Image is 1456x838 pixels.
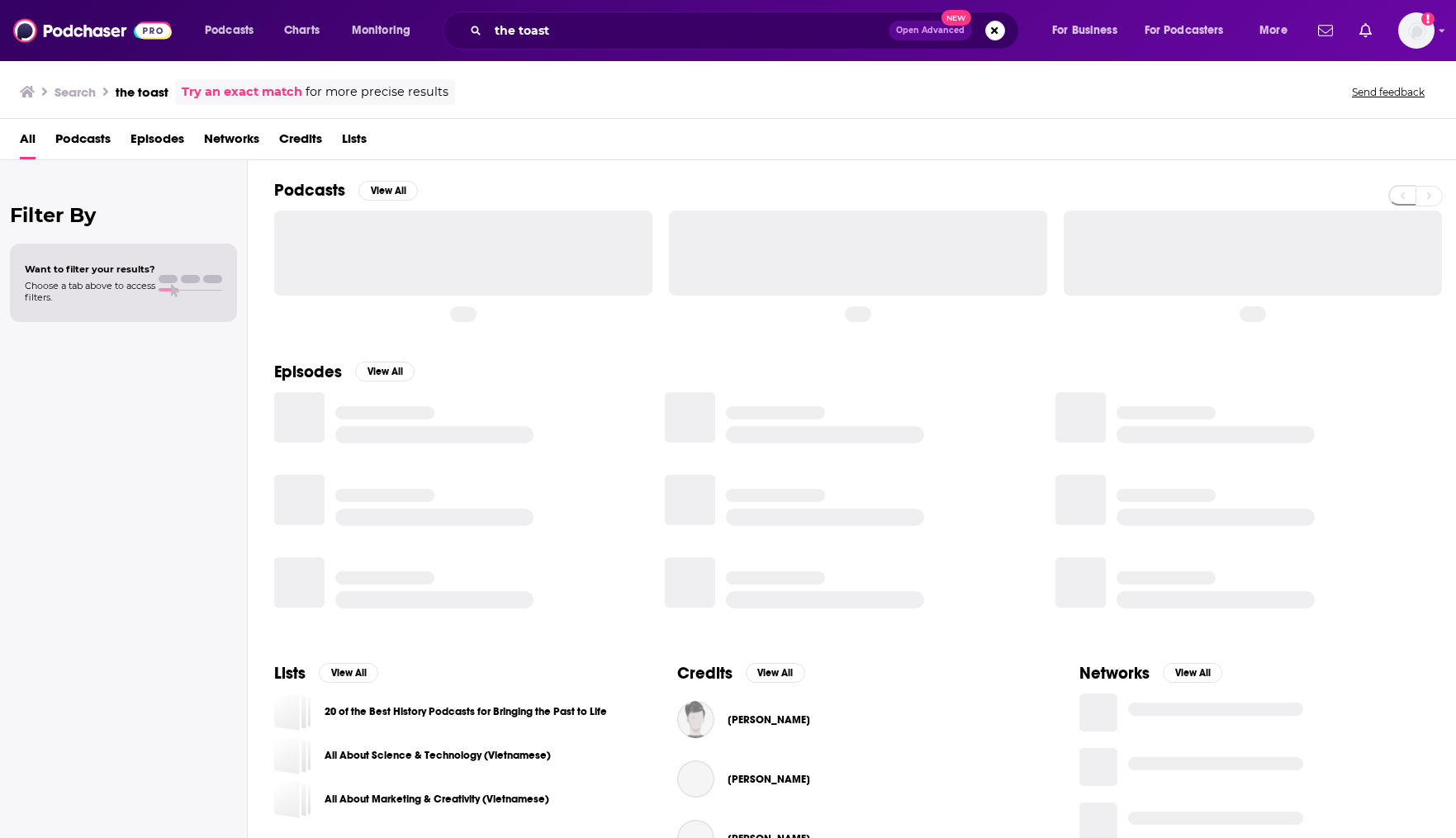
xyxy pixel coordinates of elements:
span: for more precise results [306,83,448,102]
a: All About Science & Technology (Vietnamese) [274,737,311,774]
a: Credits [279,125,322,159]
a: Try an exact match [182,83,302,102]
a: 20 of the Best History Podcasts for Bringing the Past to Life [325,703,607,721]
a: Show notifications dropdown [1311,17,1340,45]
button: View All [358,181,418,201]
button: View All [1163,663,1222,683]
h2: Credits [677,663,733,684]
button: Send feedback [1347,85,1430,99]
button: open menu [1041,17,1138,44]
span: Choose a tab above to access filters. [25,280,155,303]
h2: Episodes [274,362,342,382]
span: Podcasts [205,19,254,42]
img: User Profile [1398,12,1435,49]
a: ListsView All [274,663,378,684]
a: Show notifications dropdown [1353,17,1378,45]
h2: Filter By [10,203,237,227]
div: Search podcasts, credits, & more... [458,12,1035,50]
span: [PERSON_NAME] [728,773,810,786]
img: Podchaser - Follow, Share and Rate Podcasts [13,15,172,46]
a: EpisodesView All [274,362,415,382]
span: [PERSON_NAME] [728,713,810,727]
a: Podcasts [55,125,111,159]
a: Networks [204,125,259,159]
button: View All [746,663,805,683]
a: NetworksView All [1079,663,1222,684]
a: Lists [342,125,367,159]
a: 20 of the Best History Podcasts for Bringing the Past to Life [274,694,311,731]
button: Open AdvancedNew [889,21,972,40]
a: All About Marketing & Creativity (Vietnamese) [325,790,549,808]
a: John Toast [728,713,810,727]
button: View All [319,663,378,683]
span: Logged in as angelahattar [1398,12,1435,49]
button: open menu [340,17,432,44]
span: New [941,10,971,26]
a: CreditsView All [677,663,805,684]
a: Charts [273,17,330,44]
img: John Toast [677,701,714,738]
button: David ShoreDavid Shore [677,753,1027,806]
svg: Add a profile image [1421,12,1435,26]
span: Monitoring [352,19,410,42]
h2: Lists [274,663,306,684]
h3: the toast [116,84,168,100]
h2: Networks [1079,663,1150,684]
span: Want to filter your results? [25,263,155,275]
button: open menu [1248,17,1308,44]
span: Open Advanced [896,26,965,35]
a: PodcastsView All [274,180,418,201]
a: All About Science & Technology (Vietnamese) [325,746,551,765]
span: For Business [1052,19,1117,42]
span: More [1259,19,1288,42]
h3: Search [55,84,96,100]
h2: Podcasts [274,180,345,201]
button: View All [355,362,415,381]
span: For Podcasters [1145,19,1224,42]
button: open menu [1134,17,1248,44]
button: Show profile menu [1398,12,1435,49]
input: Search podcasts, credits, & more... [488,17,889,44]
button: open menu [193,17,275,44]
a: Episodes [130,125,184,159]
button: John ToastJohn Toast [677,694,1027,746]
a: David Shore [677,760,714,798]
span: Charts [284,19,320,42]
a: All About Marketing & Creativity (Vietnamese) [274,781,311,818]
a: David Shore [728,773,810,786]
a: All [20,125,36,159]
